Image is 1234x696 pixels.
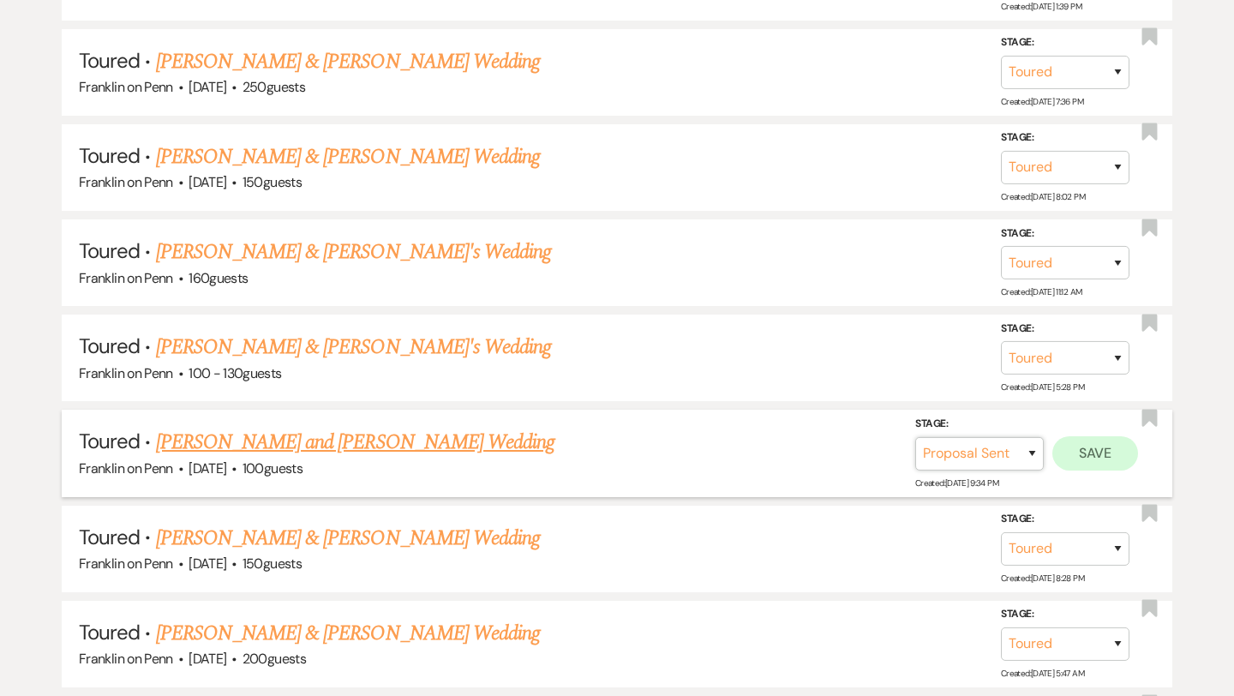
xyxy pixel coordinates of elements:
span: Created: [DATE] 5:47 AM [1001,668,1084,679]
span: Toured [79,333,140,359]
span: [DATE] [189,459,226,477]
span: Created: [DATE] 11:12 AM [1001,286,1081,297]
span: Toured [79,142,140,169]
span: 150 guests [243,555,302,573]
span: Franklin on Penn [79,269,173,287]
span: Created: [DATE] 5:28 PM [1001,381,1084,393]
span: 160 guests [189,269,248,287]
button: Save [1052,435,1138,470]
span: Toured [79,524,140,550]
span: Created: [DATE] 8:28 PM [1001,573,1084,584]
span: Franklin on Penn [79,78,173,96]
label: Stage: [1001,224,1129,243]
span: [DATE] [189,78,226,96]
span: Toured [79,47,140,74]
a: [PERSON_NAME] & [PERSON_NAME]'s Wedding [156,332,552,363]
a: [PERSON_NAME] & [PERSON_NAME] Wedding [156,141,540,172]
span: 100 - 130 guests [189,364,281,382]
label: Stage: [1001,510,1129,529]
span: Toured [79,619,140,645]
span: Franklin on Penn [79,650,173,668]
span: Created: [DATE] 8:02 PM [1001,191,1085,202]
span: 200 guests [243,650,306,668]
span: [DATE] [189,650,226,668]
a: [PERSON_NAME] & [PERSON_NAME]'s Wedding [156,237,552,267]
span: Created: [DATE] 7:36 PM [1001,96,1083,107]
span: Created: [DATE] 1:39 PM [1001,1,1081,12]
span: 100 guests [243,459,303,477]
span: Toured [79,428,140,454]
span: Franklin on Penn [79,173,173,191]
label: Stage: [1001,605,1129,624]
span: Franklin on Penn [79,364,173,382]
span: Created: [DATE] 9:34 PM [915,477,998,488]
label: Stage: [1001,320,1129,339]
a: [PERSON_NAME] and [PERSON_NAME] Wedding [156,427,555,458]
span: Franklin on Penn [79,459,173,477]
span: [DATE] [189,555,226,573]
a: [PERSON_NAME] & [PERSON_NAME] Wedding [156,46,540,77]
label: Stage: [915,415,1044,434]
span: 250 guests [243,78,305,96]
label: Stage: [1001,129,1129,147]
span: Toured [79,237,140,264]
label: Stage: [1001,33,1129,52]
a: [PERSON_NAME] & [PERSON_NAME] Wedding [156,523,540,554]
span: [DATE] [189,173,226,191]
a: [PERSON_NAME] & [PERSON_NAME] Wedding [156,618,540,649]
span: 150 guests [243,173,302,191]
span: Franklin on Penn [79,555,173,573]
